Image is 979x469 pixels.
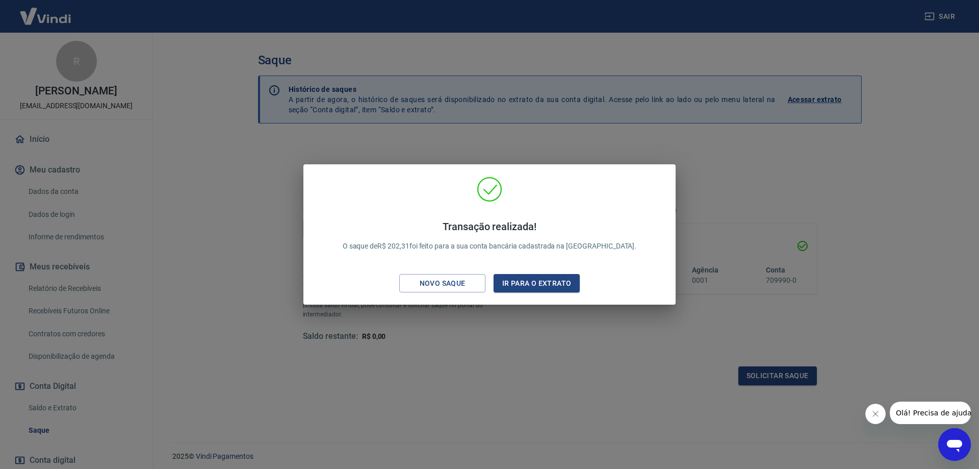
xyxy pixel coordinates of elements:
[343,220,637,233] h4: Transação realizada!
[399,274,485,293] button: Novo saque
[494,274,580,293] button: Ir para o extrato
[938,428,971,461] iframe: Botão para abrir a janela de mensagens
[343,220,637,252] p: O saque de R$ 202,31 foi feito para a sua conta bancária cadastrada na [GEOGRAPHIC_DATA].
[890,402,971,424] iframe: Mensagem da empresa
[865,404,886,424] iframe: Fechar mensagem
[407,277,478,290] div: Novo saque
[6,7,86,15] span: Olá! Precisa de ajuda?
